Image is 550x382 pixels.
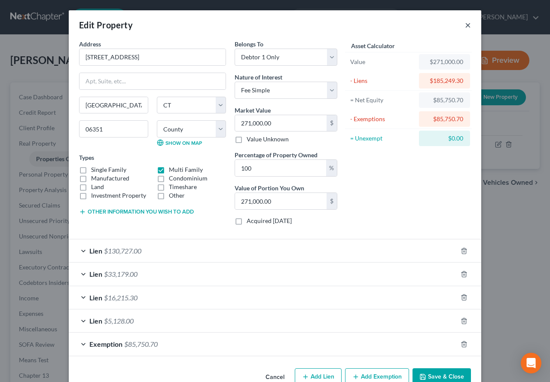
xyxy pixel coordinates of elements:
div: Edit Property [79,19,133,31]
span: $16,215.30 [104,293,137,302]
label: Nature of Interest [235,73,282,82]
label: Value of Portion You Own [235,183,304,193]
span: Address [79,40,101,48]
label: Single Family [91,165,126,174]
label: Market Value [235,106,271,115]
label: Land [91,183,104,191]
div: $ [327,193,337,209]
span: Lien [89,270,102,278]
input: 0.00 [235,193,327,209]
input: Enter city... [79,97,148,113]
label: Investment Property [91,191,146,200]
input: 0.00 [235,115,327,131]
div: $85,750.70 [426,96,463,104]
label: Multi Family [169,165,203,174]
label: Types [79,153,94,162]
label: Condominium [169,174,208,183]
input: Enter address... [79,49,226,65]
a: Show on Map [157,139,202,146]
input: Apt, Suite, etc... [79,73,226,89]
div: $0.00 [426,134,463,143]
span: Lien [89,317,102,325]
div: = Unexempt [350,134,415,143]
label: Value Unknown [247,135,289,144]
span: $5,128.00 [104,317,134,325]
span: Exemption [89,340,122,348]
input: 0.00 [235,160,326,176]
div: % [326,160,337,176]
div: $ [327,115,337,131]
button: × [465,20,471,30]
span: $85,750.70 [124,340,158,348]
div: $85,750.70 [426,115,463,123]
div: $271,000.00 [426,58,463,66]
div: - Exemptions [350,115,415,123]
input: Enter zip... [79,120,148,138]
label: Acquired [DATE] [247,217,292,225]
label: Asset Calculator [351,41,395,50]
label: Other [169,191,185,200]
div: Open Intercom Messenger [521,353,541,373]
div: Value [350,58,415,66]
div: $185,249.30 [426,76,463,85]
span: $130,727.00 [104,247,141,255]
div: = Net Equity [350,96,415,104]
label: Manufactured [91,174,129,183]
span: Belongs To [235,40,263,48]
div: - Liens [350,76,415,85]
span: Lien [89,293,102,302]
span: Lien [89,247,102,255]
label: Timeshare [169,183,197,191]
button: Other information you wish to add [79,208,194,215]
span: $33,179.00 [104,270,137,278]
label: Percentage of Property Owned [235,150,318,159]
